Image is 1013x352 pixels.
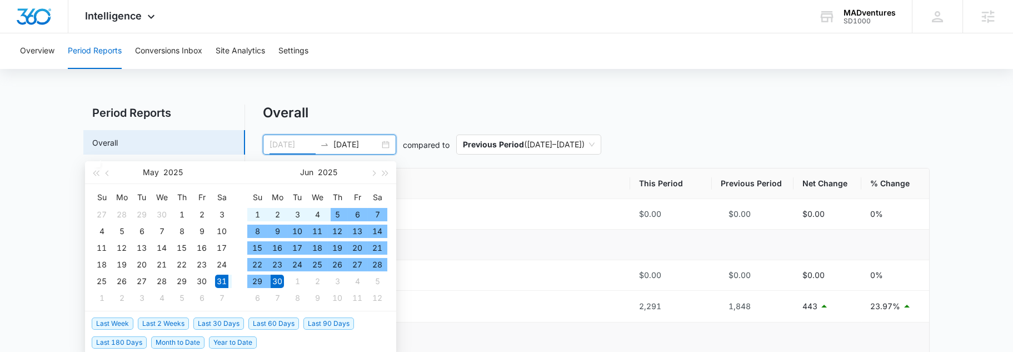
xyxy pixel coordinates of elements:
button: Jun [300,161,313,184]
div: 3 [291,208,304,221]
td: 2025-06-04 [307,206,327,223]
td: 2025-05-30 [192,273,212,290]
div: 5 [115,225,128,238]
td: 2025-05-20 [132,256,152,273]
span: Month to Date [151,336,204,349]
p: $0.00 [802,269,825,281]
th: Su [247,189,267,206]
td: 2025-05-12 [112,240,132,256]
div: 16 [271,241,284,255]
td: 2025-05-17 [212,240,232,256]
td: 2025-05-02 [192,206,212,223]
td: 2025-06-12 [327,223,347,240]
td: 2025-06-27 [347,256,367,273]
td: 2025-06-15 [247,240,267,256]
div: 19 [331,241,344,255]
td: 2025-07-03 [327,273,347,290]
div: 9 [271,225,284,238]
th: Tu [132,189,152,206]
p: 0% [870,208,883,220]
div: 26 [331,258,344,271]
th: Fr [192,189,212,206]
div: 11 [311,225,324,238]
td: 2025-05-16 [192,240,212,256]
th: Mo [267,189,287,206]
div: 9 [311,291,324,305]
div: 1,848 [721,300,785,313]
div: 23 [195,258,208,271]
div: 28 [115,208,128,221]
td: 2025-06-19 [327,240,347,256]
div: 3 [135,291,148,305]
td: 2025-06-30 [267,273,287,290]
span: Intelligence [85,10,142,22]
div: $0.00 [721,269,785,281]
div: 23 [271,258,284,271]
td: 2025-06-10 [287,223,307,240]
div: 14 [371,225,384,238]
td: 2025-05-04 [92,223,112,240]
div: 10 [291,225,304,238]
td: Visibility [263,230,929,260]
td: 2025-06-28 [367,256,387,273]
div: account id [844,17,896,25]
div: 27 [351,258,364,271]
div: 22 [175,258,188,271]
td: 2025-07-01 [287,273,307,290]
th: Mo [112,189,132,206]
td: 2025-06-03 [132,290,152,306]
td: 2025-05-14 [152,240,172,256]
td: 2025-05-28 [152,273,172,290]
span: to [320,140,329,149]
div: 3 [331,275,344,288]
div: 14 [155,241,168,255]
td: 2025-05-01 [172,206,192,223]
div: 11 [351,291,364,305]
td: 2025-07-07 [267,290,287,306]
td: 2025-06-08 [247,223,267,240]
td: 2025-06-02 [267,206,287,223]
th: Th [172,189,192,206]
span: Year to Date [209,336,257,349]
div: account name [844,8,896,17]
td: 2025-05-10 [212,223,232,240]
div: 31 [215,275,228,288]
td: 2025-06-06 [347,206,367,223]
td: 2025-05-25 [92,273,112,290]
td: 2025-07-02 [307,273,327,290]
td: 2025-06-06 [192,290,212,306]
th: % Change [861,168,929,199]
th: Net Change [794,168,861,199]
div: 10 [215,225,228,238]
div: 2,291 [639,300,703,313]
div: 29 [251,275,264,288]
span: Last Week [92,318,133,330]
td: 2025-05-27 [132,273,152,290]
td: 2025-05-24 [212,256,232,273]
span: swap-right [320,140,329,149]
td: 2025-06-09 [267,223,287,240]
div: 26 [115,275,128,288]
th: Su [92,189,112,206]
div: 15 [251,241,264,255]
div: 4 [95,225,108,238]
td: 2025-06-03 [287,206,307,223]
td: 2025-05-05 [112,223,132,240]
div: 7 [271,291,284,305]
a: Overall [92,137,118,148]
div: 3 [215,208,228,221]
th: Sa [212,189,232,206]
div: 28 [371,258,384,271]
div: 8 [175,225,188,238]
input: End date [333,138,380,151]
div: $0.00 [639,269,703,281]
div: 13 [135,241,148,255]
div: 20 [135,258,148,271]
td: 2025-06-25 [307,256,327,273]
td: 2025-07-11 [347,290,367,306]
div: 30 [155,208,168,221]
td: 2025-06-14 [367,223,387,240]
td: 2025-05-21 [152,256,172,273]
div: 4 [155,291,168,305]
td: 2025-06-13 [347,223,367,240]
